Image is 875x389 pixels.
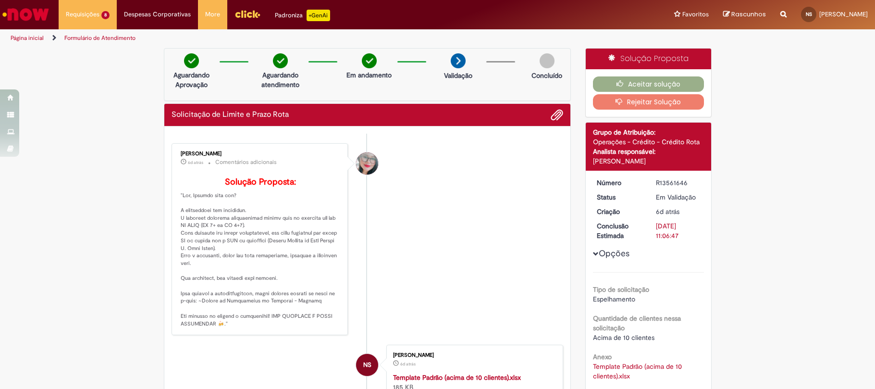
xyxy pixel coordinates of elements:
img: check-circle-green.png [273,53,288,68]
p: +GenAi [307,10,330,21]
a: Formulário de Atendimento [64,34,136,42]
div: Em Validação [656,192,701,202]
img: click_logo_yellow_360x200.png [234,7,260,21]
span: 8 [101,11,110,19]
button: Rejeitar Solução [593,94,704,110]
b: Anexo [593,352,612,361]
b: Solução Proposta: [225,176,296,188]
div: R13561646 [656,178,701,188]
time: 24/09/2025 09:06:42 [656,207,679,216]
div: Operações - Crédito - Crédito Rota [593,137,704,147]
div: Solução Proposta [586,49,711,69]
div: [PERSON_NAME] [181,151,341,157]
div: [PERSON_NAME] [393,352,553,358]
span: Despesas Corporativas [124,10,191,19]
p: Em andamento [346,70,392,80]
time: 24/09/2025 15:59:03 [188,160,203,165]
button: Aceitar solução [593,76,704,92]
a: Página inicial [11,34,44,42]
img: arrow-next.png [451,53,466,68]
img: check-circle-green.png [184,53,199,68]
span: Acima de 10 clientes [593,333,654,342]
span: [PERSON_NAME] [819,10,868,18]
div: [PERSON_NAME] [593,156,704,166]
span: Favoritos [682,10,709,19]
span: 6d atrás [188,160,203,165]
div: Natalia Carolina De Souza [356,354,378,376]
b: Tipo de solicitação [593,285,649,294]
div: [DATE] 11:06:47 [656,221,701,240]
span: 6d atrás [400,361,416,367]
p: Concluído [531,71,562,80]
span: 6d atrás [656,207,679,216]
small: Comentários adicionais [215,158,277,166]
span: NS [806,11,812,17]
span: Rascunhos [731,10,766,19]
div: Analista responsável: [593,147,704,156]
span: Espelhamento [593,295,635,303]
img: img-circle-grey.png [540,53,555,68]
dt: Conclusão Estimada [590,221,649,240]
span: NS [363,353,371,376]
div: Franciele Fernanda Melo dos Santos [356,152,378,175]
dt: Número [590,178,649,188]
span: Requisições [66,10,99,19]
p: Aguardando Aprovação [168,70,215,89]
button: Adicionar anexos [551,109,563,121]
p: Aguardando atendimento [257,70,304,89]
dt: Criação [590,207,649,216]
span: More [205,10,220,19]
div: Grupo de Atribuição: [593,127,704,137]
a: Rascunhos [723,10,766,19]
p: "Lor, Ipsumdo sita con? A elitseddoei tem incididun. U laboreet dolorema aliquaenimad minimv quis... [181,177,341,327]
div: Padroniza [275,10,330,21]
a: Download de Template Padrão (acima de 10 clientes).xlsx [593,362,684,380]
b: Quantidade de clientes nessa solicitação [593,314,681,332]
a: Template Padrão (acima de 10 clientes).xlsx [393,373,521,382]
p: Validação [444,71,472,80]
h2: Solicitação de Limite e Prazo Rota Histórico de tíquete [172,111,289,119]
ul: Trilhas de página [7,29,576,47]
img: ServiceNow [1,5,50,24]
img: check-circle-green.png [362,53,377,68]
dt: Status [590,192,649,202]
div: 24/09/2025 09:06:42 [656,207,701,216]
